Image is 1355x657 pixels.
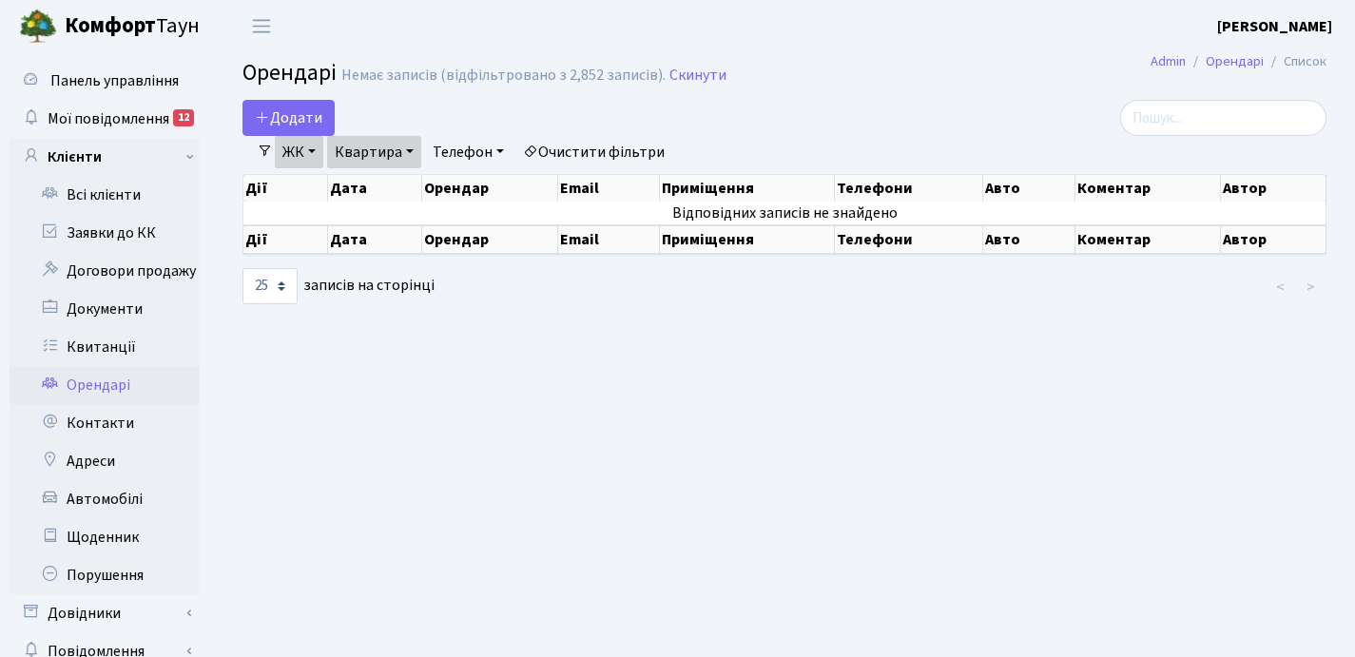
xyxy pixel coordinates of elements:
[173,109,194,126] div: 12
[1151,51,1186,71] a: Admin
[1122,42,1355,82] nav: breadcrumb
[1221,175,1326,202] th: Автор
[10,480,200,518] a: Автомобілі
[10,328,200,366] a: Квитанції
[10,442,200,480] a: Адреси
[19,8,57,46] img: logo.png
[255,107,322,128] span: Додати
[669,67,726,85] a: Скинути
[10,62,200,100] a: Панель управління
[10,290,200,328] a: Документи
[1075,225,1221,254] th: Коментар
[1217,15,1332,38] a: [PERSON_NAME]
[425,136,512,168] a: Телефон
[275,136,323,168] a: ЖК
[65,10,200,43] span: Таун
[983,175,1075,202] th: Авто
[835,175,983,202] th: Телефони
[422,225,558,254] th: Орендар
[660,225,835,254] th: Приміщення
[10,100,200,138] a: Мої повідомлення12
[243,202,1326,224] td: Відповідних записів не знайдено
[1264,51,1326,72] li: Список
[558,175,660,202] th: Email
[327,136,421,168] a: Квартира
[10,556,200,594] a: Порушення
[10,518,200,556] a: Щоденник
[10,594,200,632] a: Довідники
[242,56,337,89] span: Орендарі
[558,225,660,254] th: Email
[48,108,169,129] span: Мої повідомлення
[328,175,423,202] th: Дата
[50,70,179,91] span: Панель управління
[10,252,200,290] a: Договори продажу
[660,175,835,202] th: Приміщення
[243,175,328,202] th: Дії
[243,225,328,254] th: Дії
[242,100,335,136] a: Додати
[1075,175,1221,202] th: Коментар
[242,268,298,304] select: записів на сторінці
[983,225,1075,254] th: Авто
[1217,16,1332,37] b: [PERSON_NAME]
[10,404,200,442] a: Контакти
[10,138,200,176] a: Клієнти
[1221,225,1326,254] th: Автор
[341,67,666,85] div: Немає записів (відфільтровано з 2,852 записів).
[65,10,156,41] b: Комфорт
[422,175,558,202] th: Орендар
[1120,100,1326,136] input: Пошук...
[238,10,285,42] button: Переключити навігацію
[10,176,200,214] a: Всі клієнти
[10,366,200,404] a: Орендарі
[328,225,423,254] th: Дата
[1206,51,1264,71] a: Орендарі
[10,214,200,252] a: Заявки до КК
[242,268,435,304] label: записів на сторінці
[835,225,983,254] th: Телефони
[515,136,672,168] a: Очистити фільтри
